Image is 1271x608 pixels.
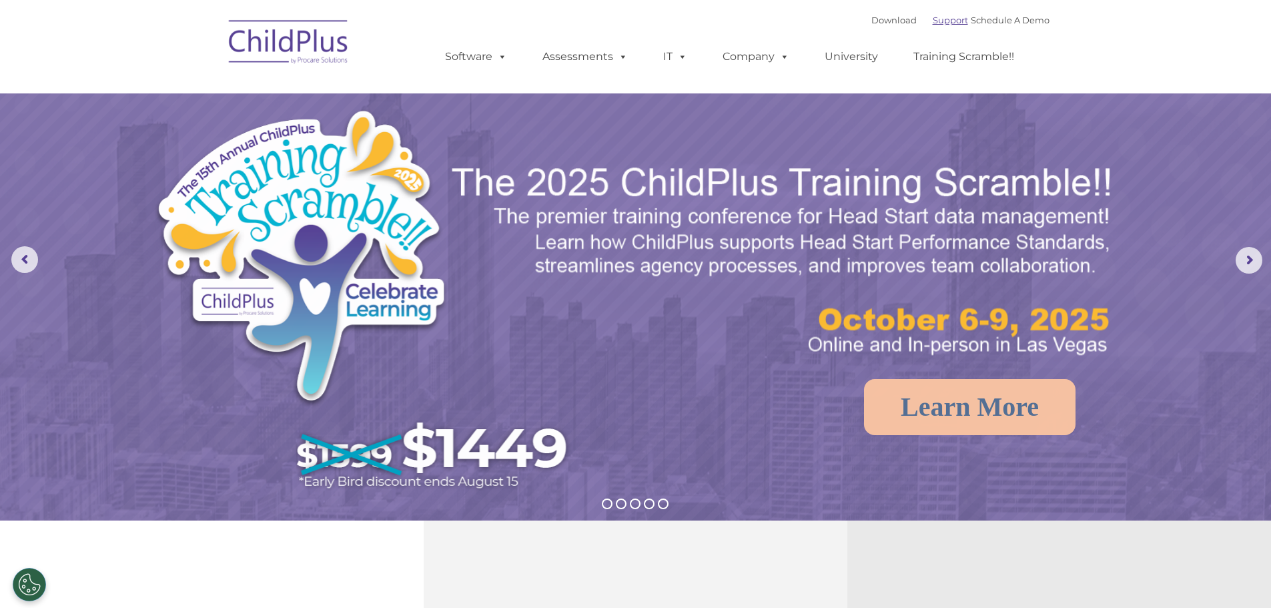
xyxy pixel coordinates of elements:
[185,88,226,98] span: Last name
[1204,544,1271,608] iframe: Chat Widget
[811,43,891,70] a: University
[650,43,701,70] a: IT
[864,379,1076,435] a: Learn More
[709,43,803,70] a: Company
[871,15,1049,25] font: |
[933,15,968,25] a: Support
[13,568,46,601] button: Cookies Settings
[871,15,917,25] a: Download
[900,43,1027,70] a: Training Scramble!!
[971,15,1049,25] a: Schedule A Demo
[185,143,242,153] span: Phone number
[529,43,641,70] a: Assessments
[222,11,356,77] img: ChildPlus by Procare Solutions
[432,43,520,70] a: Software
